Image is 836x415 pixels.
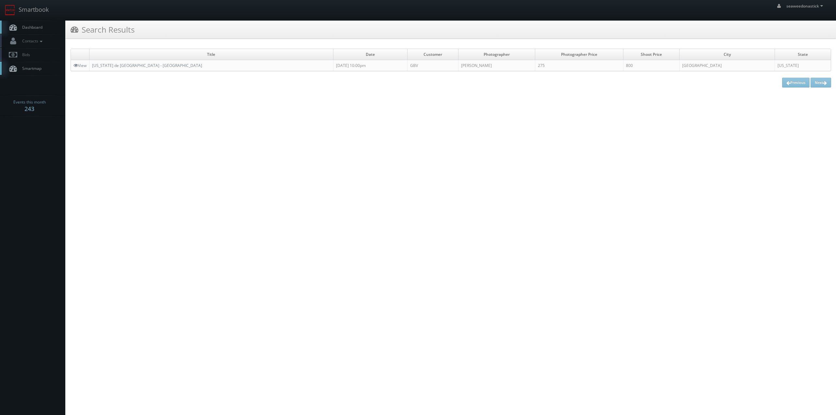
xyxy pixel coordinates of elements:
a: [US_STATE] de [GEOGRAPHIC_DATA] - [GEOGRAPHIC_DATA] [92,63,202,68]
h3: Search Results [71,24,135,35]
span: Bids [19,52,30,57]
td: Date [333,49,408,60]
td: [PERSON_NAME] [458,60,535,71]
img: smartbook-logo.png [5,5,15,15]
td: Title [89,49,333,60]
td: Photographer [458,49,535,60]
td: City [680,49,775,60]
td: Photographer Price [535,49,623,60]
td: Customer [408,49,458,60]
td: State [775,49,831,60]
span: Smartmap [19,66,41,71]
span: Events this month [13,99,46,105]
td: GBV [408,60,458,71]
a: View [73,63,87,68]
span: seaweedonastick [786,3,825,9]
td: Shoot Price [623,49,680,60]
td: [GEOGRAPHIC_DATA] [680,60,775,71]
td: 275 [535,60,623,71]
span: Contacts [19,38,44,44]
td: 800 [623,60,680,71]
td: [DATE] 10:00pm [333,60,408,71]
span: Dashboard [19,24,42,30]
strong: 243 [24,105,34,113]
td: [US_STATE] [775,60,831,71]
